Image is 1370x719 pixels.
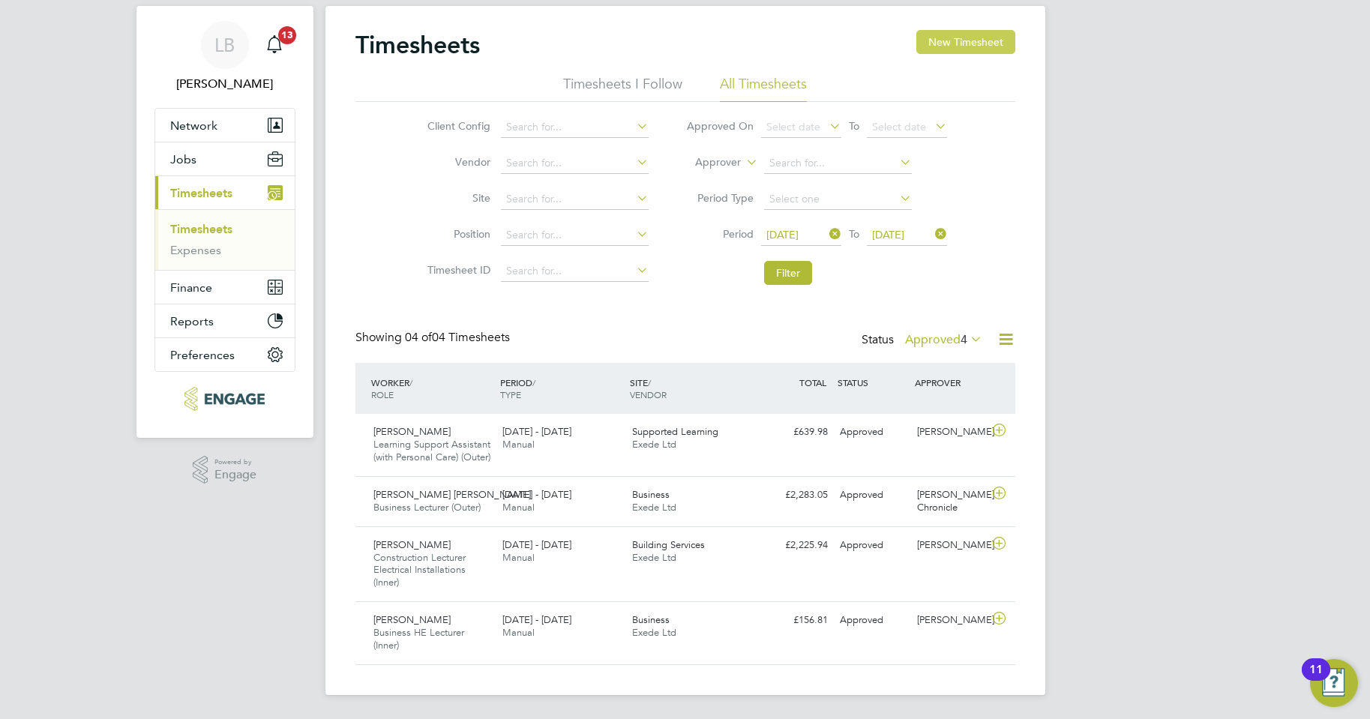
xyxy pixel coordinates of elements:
[170,243,221,257] a: Expenses
[214,456,256,469] span: Powered by
[766,228,799,241] span: [DATE]
[632,501,676,514] span: Exede Ltd
[630,388,667,400] span: VENDOR
[834,420,912,445] div: Approved
[155,109,295,142] button: Network
[193,456,256,484] a: Powered byEngage
[632,438,676,451] span: Exede Ltd
[766,120,820,133] span: Select date
[911,608,989,633] div: [PERSON_NAME]
[170,314,214,328] span: Reports
[367,369,497,408] div: WORKER
[905,332,982,347] label: Approved
[154,75,295,93] span: Laura Badcock
[355,330,513,346] div: Showing
[632,551,676,564] span: Exede Ltd
[686,119,754,133] label: Approved On
[154,21,295,93] a: LB[PERSON_NAME]
[756,420,834,445] div: £639.98
[673,155,741,170] label: Approver
[423,227,490,241] label: Position
[373,425,451,438] span: [PERSON_NAME]
[632,538,705,551] span: Building Services
[170,348,235,362] span: Preferences
[502,613,571,626] span: [DATE] - [DATE]
[911,483,989,520] div: [PERSON_NAME] Chronicle
[632,425,718,438] span: Supported Learning
[844,116,864,136] span: To
[632,488,670,501] span: Business
[155,304,295,337] button: Reports
[496,369,626,408] div: PERIOD
[278,26,296,44] span: 13
[872,228,904,241] span: [DATE]
[501,225,649,246] input: Search for...
[502,501,535,514] span: Manual
[373,626,464,652] span: Business HE Lecturer (Inner)
[720,75,807,102] li: All Timesheets
[756,608,834,633] div: £156.81
[170,152,196,166] span: Jobs
[373,438,490,463] span: Learning Support Assistant (with Personal Care) (Outer)
[632,613,670,626] span: Business
[1309,670,1323,689] div: 11
[563,75,682,102] li: Timesheets I Follow
[373,613,451,626] span: [PERSON_NAME]
[501,189,649,210] input: Search for...
[405,330,432,345] span: 04 of
[136,6,313,438] nav: Main navigation
[911,533,989,558] div: [PERSON_NAME]
[371,388,394,400] span: ROLE
[862,330,985,351] div: Status
[834,369,912,396] div: STATUS
[502,425,571,438] span: [DATE] - [DATE]
[911,369,989,396] div: APPROVER
[502,538,571,551] span: [DATE] - [DATE]
[764,261,812,285] button: Filter
[756,483,834,508] div: £2,283.05
[764,153,912,174] input: Search for...
[154,387,295,411] a: Go to home page
[799,376,826,388] span: TOTAL
[686,191,754,205] label: Period Type
[214,35,235,55] span: LB
[170,118,217,133] span: Network
[170,222,232,236] a: Timesheets
[155,142,295,175] button: Jobs
[214,469,256,481] span: Engage
[844,224,864,244] span: To
[259,21,289,69] a: 13
[911,420,989,445] div: [PERSON_NAME]
[502,438,535,451] span: Manual
[834,608,912,633] div: Approved
[155,271,295,304] button: Finance
[501,153,649,174] input: Search for...
[834,533,912,558] div: Approved
[502,626,535,639] span: Manual
[409,376,412,388] span: /
[423,263,490,277] label: Timesheet ID
[501,117,649,138] input: Search for...
[686,227,754,241] label: Period
[373,538,451,551] span: [PERSON_NAME]
[170,186,232,200] span: Timesheets
[170,280,212,295] span: Finance
[764,189,912,210] input: Select one
[532,376,535,388] span: /
[501,261,649,282] input: Search for...
[648,376,651,388] span: /
[423,191,490,205] label: Site
[916,30,1015,54] button: New Timesheet
[500,388,521,400] span: TYPE
[423,155,490,169] label: Vendor
[155,338,295,371] button: Preferences
[373,501,481,514] span: Business Lecturer (Outer)
[184,387,265,411] img: xede-logo-retina.png
[626,369,756,408] div: SITE
[632,626,676,639] span: Exede Ltd
[155,209,295,270] div: Timesheets
[834,483,912,508] div: Approved
[872,120,926,133] span: Select date
[405,330,510,345] span: 04 Timesheets
[502,551,535,564] span: Manual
